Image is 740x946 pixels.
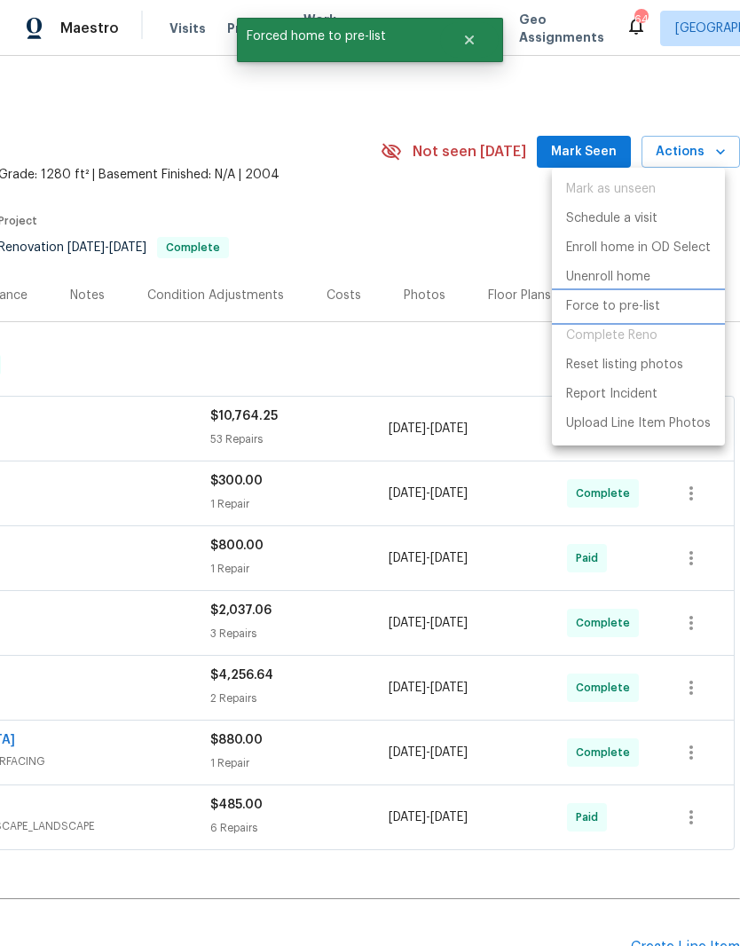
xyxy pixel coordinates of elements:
[566,385,657,404] p: Report Incident
[566,209,657,228] p: Schedule a visit
[566,414,711,433] p: Upload Line Item Photos
[566,297,660,316] p: Force to pre-list
[552,321,725,351] span: Project is already completed
[566,268,650,287] p: Unenroll home
[566,356,683,374] p: Reset listing photos
[566,239,711,257] p: Enroll home in OD Select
